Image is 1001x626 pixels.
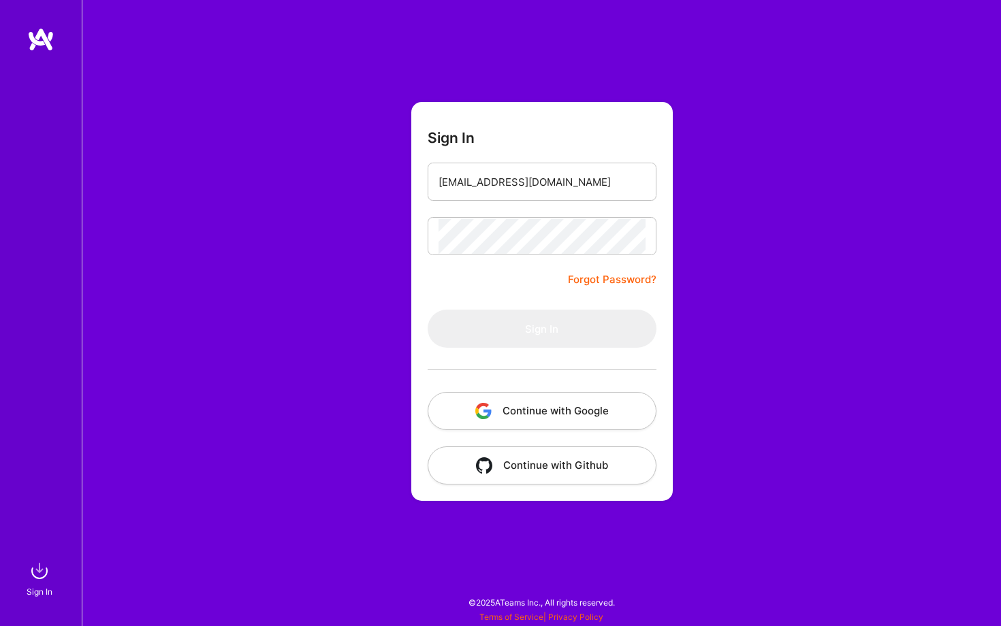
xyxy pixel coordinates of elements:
[428,446,656,484] button: Continue with Github
[548,612,603,622] a: Privacy Policy
[428,310,656,348] button: Sign In
[479,612,543,622] a: Terms of Service
[29,557,53,599] a: sign inSign In
[428,392,656,430] button: Continue with Google
[27,584,52,599] div: Sign In
[439,165,646,199] input: Email...
[27,27,54,52] img: logo
[476,457,492,474] img: icon
[475,403,492,419] img: icon
[479,612,603,622] span: |
[26,557,53,584] img: sign in
[428,129,475,146] h3: Sign In
[82,585,1001,619] div: © 2025 ATeams Inc., All rights reserved.
[568,271,656,288] a: Forgot Password?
